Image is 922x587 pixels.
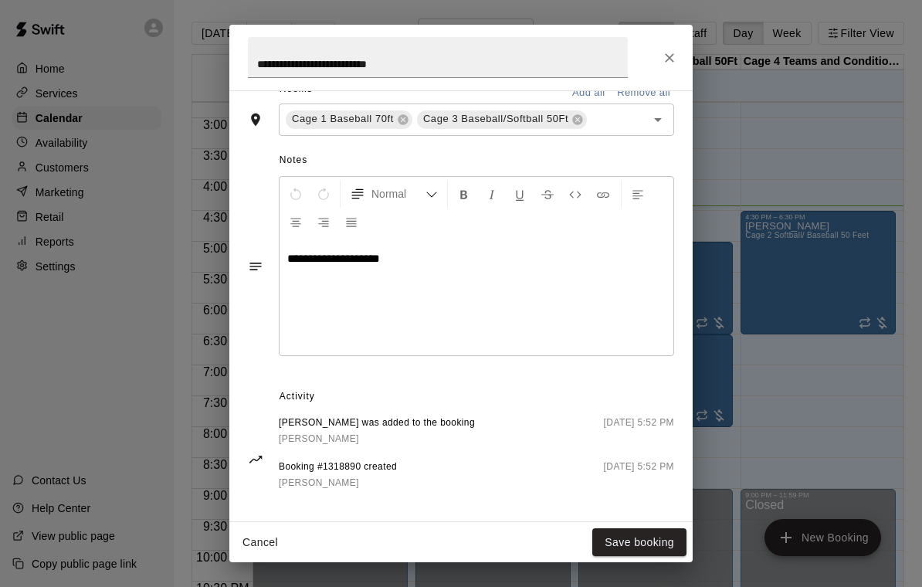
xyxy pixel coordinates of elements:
span: Notes [280,148,674,173]
button: Close [656,44,683,72]
span: Booking #1318890 created [279,460,397,475]
button: Formatting Options [344,180,444,208]
span: Cage 3 Baseball/Softball 50Ft [417,111,575,127]
svg: Notes [248,259,263,274]
button: Add all [564,81,613,105]
span: Cage 1 Baseball 70ft [286,111,400,127]
button: Undo [283,180,309,208]
span: [PERSON_NAME] [279,433,359,444]
a: [PERSON_NAME] [279,431,475,447]
div: Cage 3 Baseball/Softball 50Ft [417,110,587,129]
span: [PERSON_NAME] [279,477,359,488]
button: Remove all [613,81,674,105]
button: Format Bold [451,180,477,208]
button: Save booking [592,528,686,557]
svg: Activity [248,452,263,467]
button: Insert Code [562,180,588,208]
button: Left Align [625,180,651,208]
span: Activity [280,385,674,409]
button: Right Align [310,208,337,236]
button: Open [647,109,669,131]
svg: Rooms [248,112,263,127]
button: Insert Link [590,180,616,208]
button: Redo [310,180,337,208]
div: Cage 1 Baseball 70ft [286,110,412,129]
button: Format Italics [479,180,505,208]
button: Format Underline [507,180,533,208]
a: [PERSON_NAME] [279,475,397,491]
span: [DATE] 5:52 PM [604,460,674,491]
button: Justify Align [338,208,364,236]
span: [DATE] 5:52 PM [604,416,674,447]
button: Cancel [236,528,285,557]
span: Normal [371,186,425,202]
button: Format Strikethrough [534,180,561,208]
span: [PERSON_NAME] was added to the booking [279,416,475,431]
span: Rooms [280,83,313,94]
button: Center Align [283,208,309,236]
